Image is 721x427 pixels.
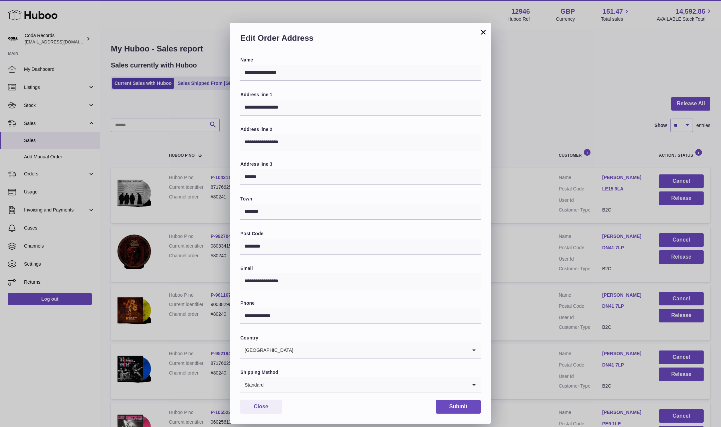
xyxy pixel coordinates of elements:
[240,92,481,98] label: Address line 1
[479,28,487,36] button: ×
[240,33,481,47] h2: Edit Order Address
[294,342,467,358] input: Search for option
[240,231,481,237] label: Post Code
[240,335,481,341] label: Country
[264,377,467,393] input: Search for option
[436,400,481,414] button: Submit
[240,161,481,167] label: Address line 3
[240,342,294,358] span: [GEOGRAPHIC_DATA]
[240,400,282,414] button: Close
[240,342,481,359] div: Search for option
[240,369,481,376] label: Shipping Method
[240,126,481,133] label: Address line 2
[240,265,481,272] label: Email
[240,377,481,393] div: Search for option
[240,300,481,306] label: Phone
[240,57,481,63] label: Name
[240,377,264,393] span: Standard
[240,196,481,202] label: Town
